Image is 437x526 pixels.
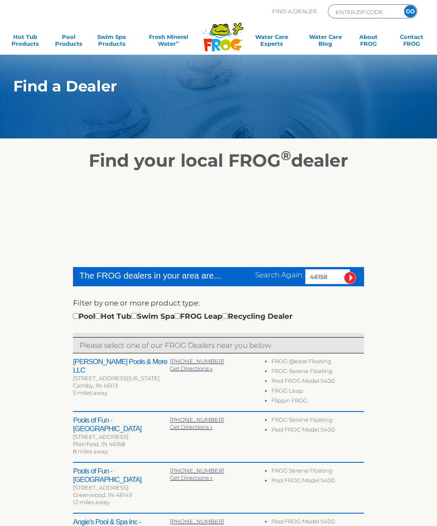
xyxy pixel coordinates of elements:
a: Get Directions » [170,423,213,430]
li: Pool FROG Model 5400 [271,377,364,387]
h2: Find your local FROG dealer [0,150,437,171]
li: FROG Serene Floating [271,467,364,477]
sup: ® [281,147,291,164]
a: Swim SpaProducts [95,33,128,50]
a: Water CareBlog [309,33,342,50]
div: Pool Hot Tub Swim Spa FROG Leap Recycling Dealer [73,311,292,322]
span: 5 miles away [73,389,108,396]
a: [PHONE_NUMBER] [170,358,224,364]
span: Search Again: [255,270,303,279]
a: [PHONE_NUMBER] [170,416,224,423]
li: FROG Serene Floating [271,416,364,426]
h1: Find a Dealer [13,78,393,95]
a: AboutFROG [352,33,385,50]
li: Pool FROG Model 5400 [271,426,364,436]
div: Plainfield, IN 46168 [73,441,170,448]
h2: Pools of Fun - [GEOGRAPHIC_DATA] [73,467,170,484]
div: Greenwood, IN 46143 [73,491,170,499]
li: FROG Leap [271,387,364,397]
div: Camby, IN 46113 [73,382,170,389]
li: Pool FROG Model 5400 [271,477,364,487]
a: PoolProducts [52,33,85,50]
a: Fresh MineralWater∞ [138,33,199,50]
div: The FROG dealers in your area are... [79,269,221,282]
a: Water CareExperts [245,33,299,50]
li: Flippin FROG [271,397,364,407]
label: Filter by one or more product type: [73,297,200,309]
a: ContactFROG [395,33,428,50]
a: Get Directions » [170,365,213,372]
h2: Pools of Fun - [GEOGRAPHIC_DATA] [73,416,170,433]
div: [STREET_ADDRESS] [73,484,170,491]
span: 12 miles away [73,499,110,505]
a: [PHONE_NUMBER] [170,518,224,525]
li: FROG Serene Floating [271,367,364,377]
a: Get Directions » [170,474,213,481]
a: Hot TubProducts [9,33,42,50]
li: FROG @ease Floating [271,358,364,367]
p: Find A Dealer [272,4,317,18]
div: [STREET_ADDRESS][US_STATE] [73,375,170,382]
input: Submit [344,272,356,284]
h2: [PERSON_NAME] Pools & More LLC [73,358,170,375]
input: Zip Code Form [335,7,392,17]
a: [PHONE_NUMBER] [170,467,224,474]
sup: ∞ [176,40,179,44]
div: [STREET_ADDRESS] [73,433,170,441]
span: 8 miles away [73,448,108,455]
input: GO [404,5,417,18]
p: Please select one of our FROG Dealers near you below. [79,340,357,351]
